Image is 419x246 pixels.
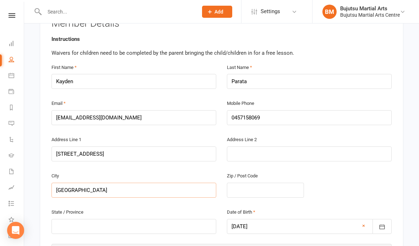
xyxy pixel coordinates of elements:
a: Dashboard [9,36,25,52]
a: What's New [9,212,25,228]
strong: Instructions [51,36,80,42]
div: Open Intercom Messenger [7,222,24,239]
span: Settings [261,4,280,20]
button: Add [202,6,232,18]
div: Bujutsu Martial Arts Centre [340,12,400,18]
label: Mobile Phone [227,100,254,107]
span: Add [214,9,223,15]
div: BM [322,5,337,19]
label: State / Province [51,209,83,216]
label: Zip / Post Code [227,172,258,180]
a: Reports [9,100,25,116]
a: People [9,52,25,68]
input: Search... [42,7,193,17]
p: Waivers for children need to be completed by the parent bringing the child/children in for a free... [51,49,392,57]
label: Address Line 1 [51,136,81,144]
div: Bujutsu Martial Arts [340,5,400,12]
a: Payments [9,84,25,100]
label: Address Line 2 [227,136,257,144]
label: Last Name [227,64,252,71]
label: First Name [51,64,77,71]
label: City [51,172,59,180]
h3: Member Details [51,18,392,29]
a: Calendar [9,68,25,84]
a: × [362,221,365,230]
label: Date of Birth [227,209,255,216]
label: Email [51,100,66,107]
a: Assessments [9,180,25,196]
